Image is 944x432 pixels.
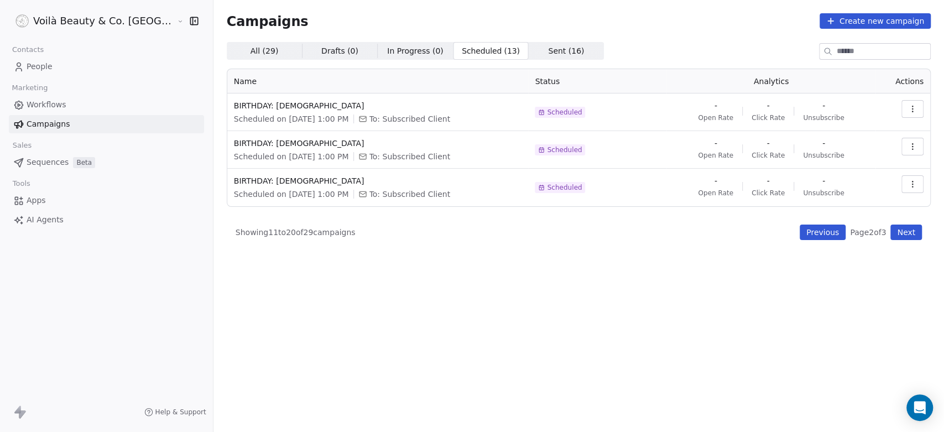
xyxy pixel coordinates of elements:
[27,118,70,130] span: Campaigns
[822,138,825,149] span: -
[234,113,349,124] span: Scheduled on [DATE] 1:00 PM
[251,45,279,57] span: All ( 29 )
[13,12,169,30] button: Voilà Beauty & Co. [GEOGRAPHIC_DATA]
[144,408,206,417] a: Help & Support
[27,99,66,111] span: Workflows
[155,408,206,417] span: Help & Support
[234,151,349,162] span: Scheduled on [DATE] 1:00 PM
[800,225,846,240] button: Previous
[234,175,522,186] span: BIRTHDAY: [DEMOGRAPHIC_DATA]
[7,80,53,96] span: Marketing
[9,96,204,114] a: Workflows
[9,58,204,76] a: People
[227,13,309,29] span: Campaigns
[9,191,204,210] a: Apps
[752,189,785,197] span: Click Rate
[33,14,174,28] span: Voilà Beauty & Co. [GEOGRAPHIC_DATA]
[666,69,875,93] th: Analytics
[9,153,204,171] a: SequencesBeta
[73,157,95,168] span: Beta
[822,175,825,186] span: -
[234,100,522,111] span: BIRTHDAY: [DEMOGRAPHIC_DATA]
[8,175,35,192] span: Tools
[822,100,825,111] span: -
[369,113,451,124] span: To: Subscribed Client
[234,189,349,200] span: Scheduled on [DATE] 1:00 PM
[321,45,358,57] span: Drafts ( 0 )
[714,138,717,149] span: -
[27,214,64,226] span: AI Agents
[27,195,46,206] span: Apps
[547,108,582,117] span: Scheduled
[803,151,844,160] span: Unsubscribe
[875,69,930,93] th: Actions
[7,41,49,58] span: Contacts
[548,45,584,57] span: Sent ( 16 )
[714,175,717,186] span: -
[803,189,844,197] span: Unsubscribe
[387,45,444,57] span: In Progress ( 0 )
[752,113,785,122] span: Click Rate
[27,157,69,168] span: Sequences
[547,183,582,192] span: Scheduled
[850,227,886,238] span: Page 2 of 3
[15,14,29,28] img: Voila_Beauty_And_Co_Logo.png
[227,69,529,93] th: Name
[820,13,931,29] button: Create new campaign
[803,113,844,122] span: Unsubscribe
[234,138,522,149] span: BIRTHDAY: [DEMOGRAPHIC_DATA]
[767,100,770,111] span: -
[698,151,733,160] span: Open Rate
[890,225,922,240] button: Next
[752,151,785,160] span: Click Rate
[8,137,36,154] span: Sales
[767,175,770,186] span: -
[236,227,356,238] span: Showing 11 to 20 of 29 campaigns
[27,61,53,72] span: People
[906,394,933,421] div: Open Intercom Messenger
[369,189,451,200] span: To: Subscribed Client
[528,69,666,93] th: Status
[369,151,451,162] span: To: Subscribed Client
[547,145,582,154] span: Scheduled
[698,189,733,197] span: Open Rate
[767,138,770,149] span: -
[9,211,204,229] a: AI Agents
[714,100,717,111] span: -
[698,113,733,122] span: Open Rate
[9,115,204,133] a: Campaigns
